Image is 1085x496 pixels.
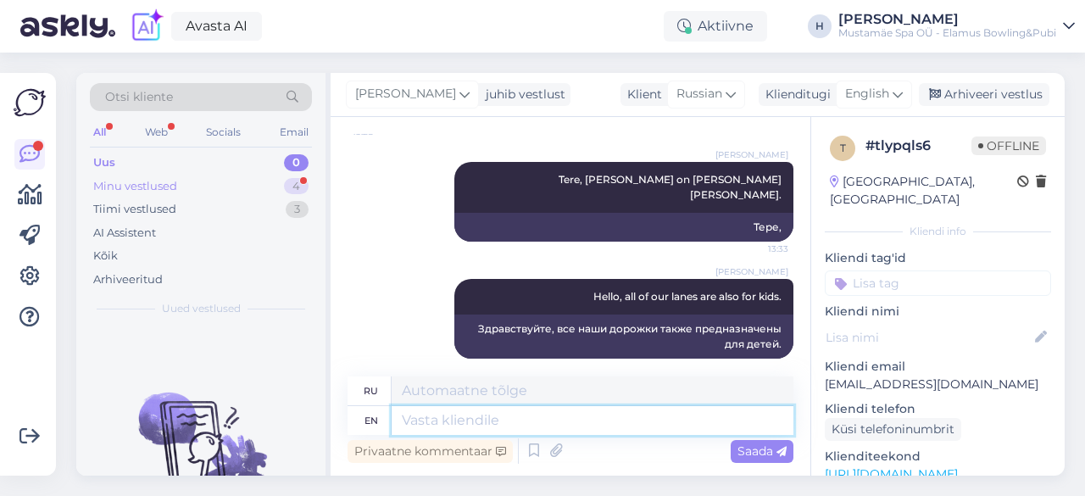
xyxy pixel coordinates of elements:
a: Avasta AI [171,12,262,41]
span: Uued vestlused [162,301,241,316]
span: Tere, [PERSON_NAME] on [PERSON_NAME] [PERSON_NAME]. [559,173,784,201]
div: Тере, [454,213,793,242]
div: Aktiivne [664,11,767,42]
div: Kliendi info [825,224,1051,239]
div: 4 [284,178,309,195]
span: [PERSON_NAME] [715,148,788,161]
div: Kõik [93,248,118,265]
div: Email [276,121,312,143]
div: ru [364,376,378,405]
div: Minu vestlused [93,178,177,195]
div: Mustamäe Spa OÜ - Elamus Bowling&Pubi [838,26,1056,40]
div: H [808,14,832,38]
a: [URL][DOMAIN_NAME] [825,466,958,482]
div: Klient [620,86,662,103]
span: English [845,85,889,103]
div: All [90,121,109,143]
div: 3 [286,201,309,218]
p: Kliendi telefon [825,400,1051,418]
div: juhib vestlust [479,86,565,103]
div: Arhiveeritud [93,271,163,288]
div: Здравствуйте, все наши дорожки также предназначены для детей. [454,315,793,359]
div: Küsi telefoninumbrit [825,418,961,441]
div: [GEOGRAPHIC_DATA], [GEOGRAPHIC_DATA] [830,173,1017,209]
img: Askly Logo [14,86,46,119]
p: Kliendi nimi [825,303,1051,320]
div: Klienditugi [759,86,831,103]
span: Offline [971,137,1046,155]
p: Kliendi tag'id [825,249,1051,267]
span: [PERSON_NAME] [715,265,788,278]
div: Socials [203,121,244,143]
span: t [840,142,846,154]
div: Web [142,121,171,143]
span: Saada [737,443,787,459]
div: Arhiveeri vestlus [919,83,1049,106]
p: Klienditeekond [825,448,1051,465]
span: 13:34 [725,359,788,372]
span: [PERSON_NAME] [355,85,456,103]
div: [PERSON_NAME] [838,13,1056,26]
span: Hello, all of our lanes are also for kids. [593,290,782,303]
div: Privaatne kommentaar [348,440,513,463]
img: explore-ai [129,8,164,44]
div: # tlypqls6 [865,136,971,156]
span: Otsi kliente [105,88,173,106]
p: [EMAIL_ADDRESS][DOMAIN_NAME] [825,376,1051,393]
a: [PERSON_NAME]Mustamäe Spa OÜ - Elamus Bowling&Pubi [838,13,1075,40]
div: Tiimi vestlused [93,201,176,218]
div: AI Assistent [93,225,156,242]
span: 13:33 [725,242,788,255]
input: Lisa nimi [826,328,1032,347]
input: Lisa tag [825,270,1051,296]
div: en [364,406,378,435]
div: Uus [93,154,115,171]
p: Kliendi email [825,358,1051,376]
span: Russian [676,85,722,103]
div: 0 [284,154,309,171]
